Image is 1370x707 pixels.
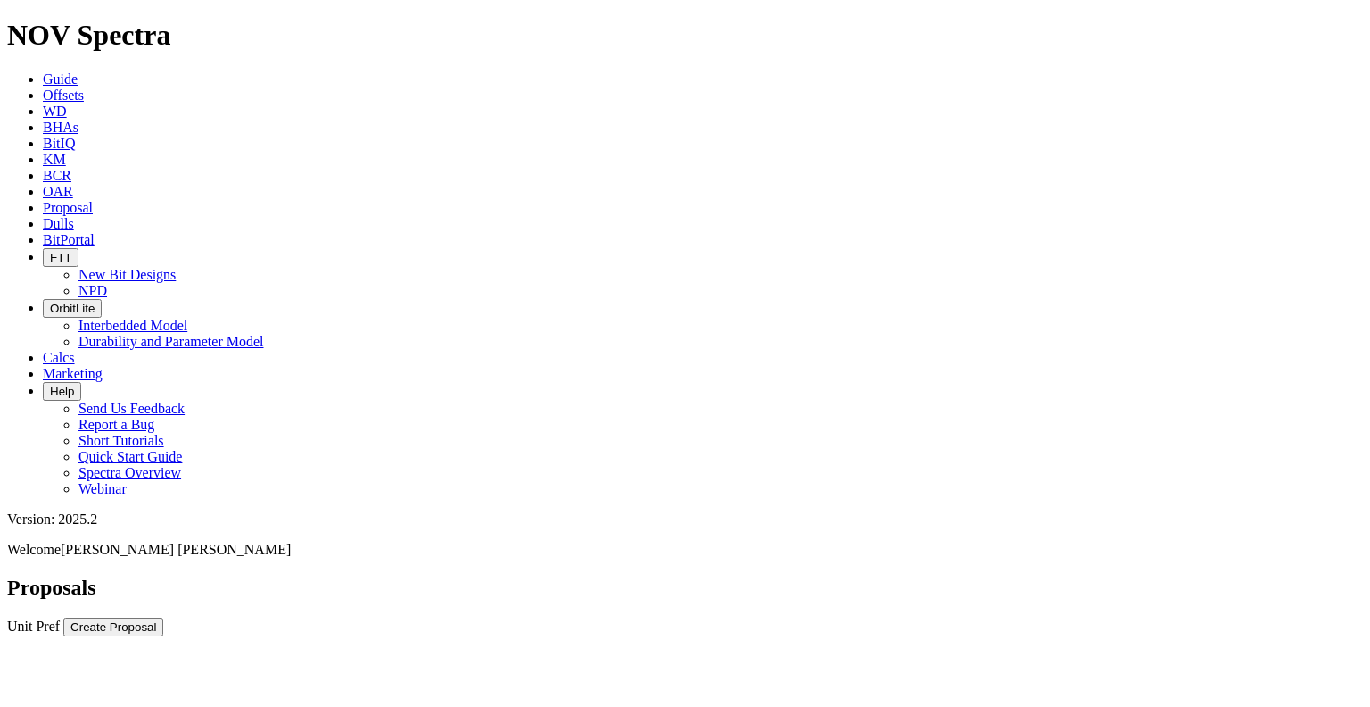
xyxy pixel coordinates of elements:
[43,350,75,365] a: Calcs
[43,71,78,87] a: Guide
[78,481,127,496] a: Webinar
[78,449,182,464] a: Quick Start Guide
[78,283,107,298] a: NPD
[63,618,163,636] button: Create Proposal
[43,382,81,401] button: Help
[78,334,264,349] a: Durability and Parameter Model
[50,385,74,398] span: Help
[7,19,1363,52] h1: NOV Spectra
[43,216,74,231] a: Dulls
[43,104,67,119] a: WD
[78,465,181,480] a: Spectra Overview
[43,152,66,167] a: KM
[61,542,291,557] span: [PERSON_NAME] [PERSON_NAME]
[7,512,1363,528] div: Version: 2025.2
[43,120,78,135] a: BHAs
[7,576,1363,600] h2: Proposals
[43,299,102,318] button: OrbitLite
[43,184,73,199] a: OAR
[43,248,78,267] button: FTT
[43,366,103,381] a: Marketing
[78,417,154,432] a: Report a Bug
[43,168,71,183] a: BCR
[43,200,93,215] a: Proposal
[78,401,185,416] a: Send Us Feedback
[43,232,95,247] a: BitPortal
[43,87,84,103] a: Offsets
[7,619,60,634] a: Unit Pref
[43,136,75,151] a: BitIQ
[78,267,176,282] a: New Bit Designs
[50,302,95,315] span: OrbitLite
[78,433,164,448] a: Short Tutorials
[7,542,1363,558] p: Welcome
[78,318,187,333] a: Interbedded Model
[50,251,71,264] span: FTT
